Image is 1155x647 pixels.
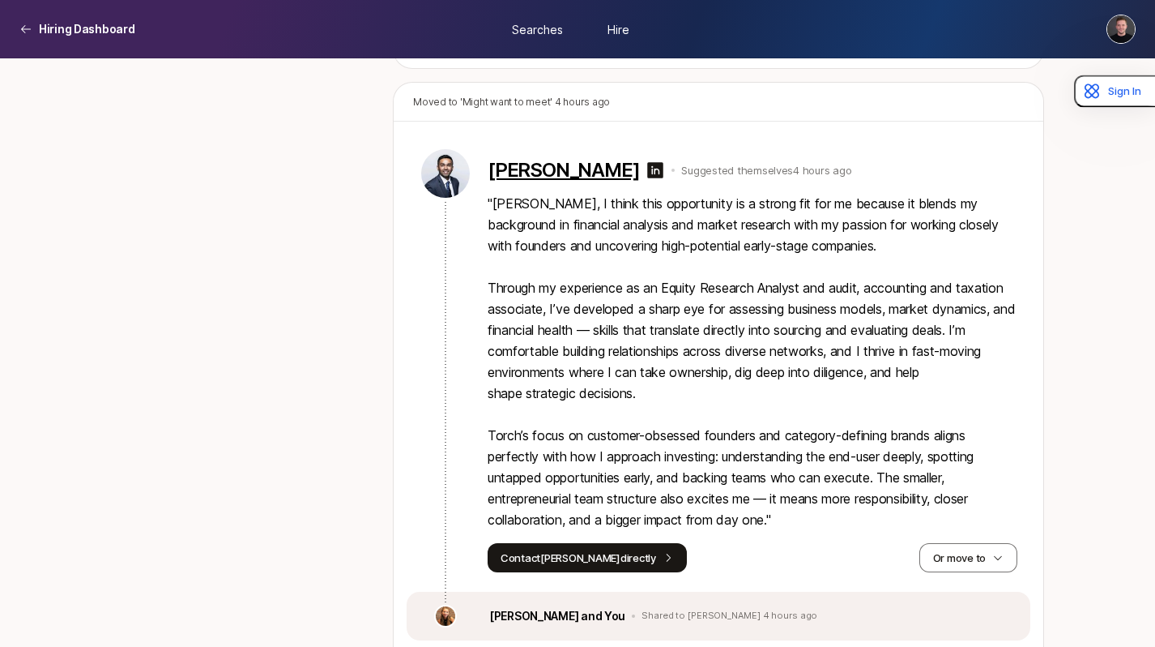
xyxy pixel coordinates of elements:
[488,159,639,182] p: [PERSON_NAME]
[413,95,610,109] p: Moved to 'Might want to meet' 4 hours ago
[489,606,625,626] p: [PERSON_NAME] and You
[512,20,563,37] span: Searches
[577,14,658,44] a: Hire
[641,611,817,622] p: Shared to [PERSON_NAME] 4 hours ago
[681,162,851,178] p: Suggested themselves 4 hours ago
[436,606,455,626] img: c777a5ab_2847_4677_84ce_f0fc07219358.jpg
[488,543,687,572] button: Contact[PERSON_NAME]directly
[607,20,629,37] span: Hire
[919,543,1017,572] button: Or move to
[497,14,577,44] a: Searches
[421,149,470,198] img: 55cb0cd6_0d2e_4735_b045_975554cee214.jpg
[39,19,135,39] p: Hiring Dashboard
[1106,15,1136,44] button: Christopher Harper
[488,193,1017,530] p: " [PERSON_NAME], I think this opportunity is a strong fit for me because it blends my background ...
[1107,15,1135,43] img: Christopher Harper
